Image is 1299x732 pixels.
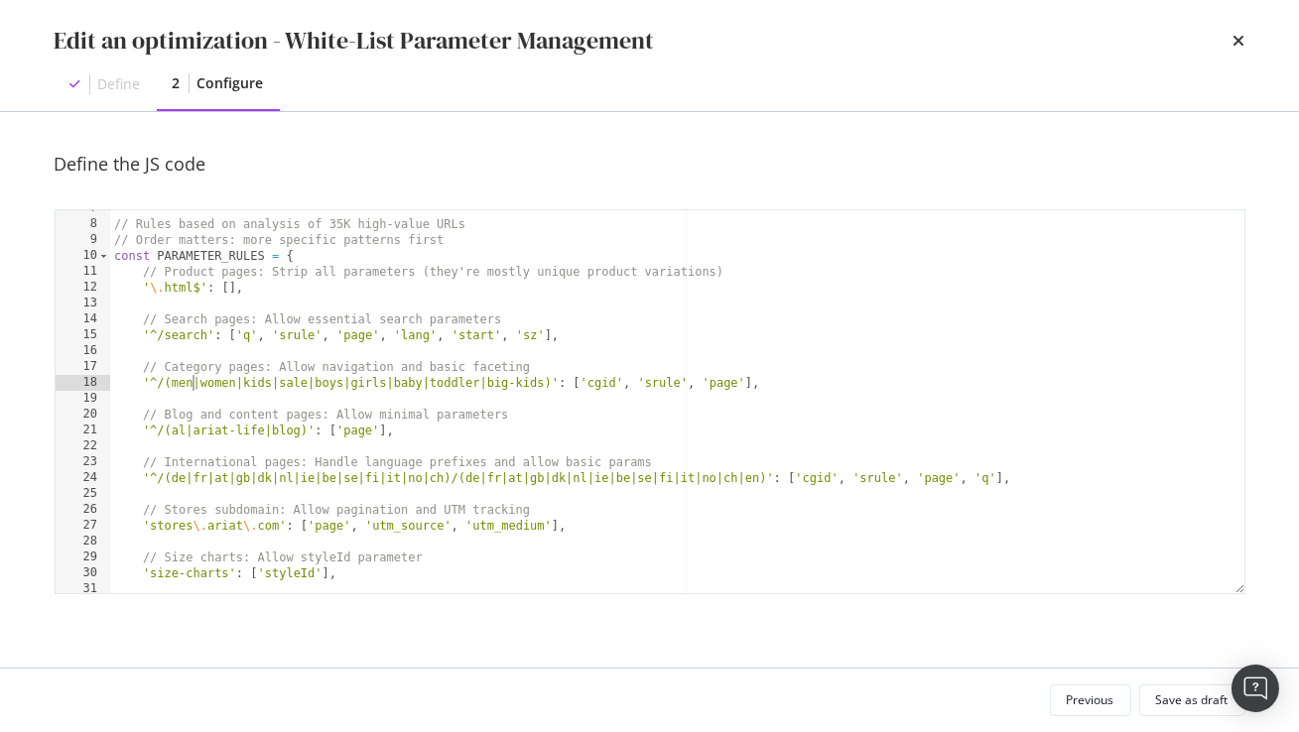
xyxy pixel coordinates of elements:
div: 31 [56,581,110,597]
div: 19 [56,391,110,407]
div: 24 [56,470,110,486]
div: 14 [56,311,110,327]
div: 26 [56,502,110,518]
div: 29 [56,549,110,565]
div: 15 [56,327,110,343]
button: Previous [1050,684,1131,716]
div: 13 [56,296,110,311]
div: 8 [56,216,110,232]
div: 18 [56,375,110,391]
button: Save as draft [1139,684,1245,716]
div: Open Intercom Messenger [1232,665,1279,712]
div: 12 [56,280,110,296]
div: 22 [56,438,110,454]
div: Define the JS code [55,152,1245,178]
div: 30 [56,565,110,581]
div: 10 [56,248,110,264]
div: 11 [56,264,110,280]
div: Edit an optimization - White-List Parameter Management [55,24,655,58]
div: Define [98,74,141,94]
div: 25 [56,486,110,502]
div: Save as draft [1156,691,1229,708]
div: 17 [56,359,110,375]
div: Previous [1067,691,1114,708]
div: 21 [56,423,110,438]
div: times [1234,24,1245,58]
div: 28 [56,534,110,549]
div: 2 [173,73,181,93]
div: 9 [56,232,110,248]
div: 20 [56,407,110,423]
div: 27 [56,518,110,534]
div: Configure [197,73,264,93]
div: 23 [56,454,110,470]
div: 16 [56,343,110,359]
span: Toggle code folding, rows 10 through 37 [98,248,109,264]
